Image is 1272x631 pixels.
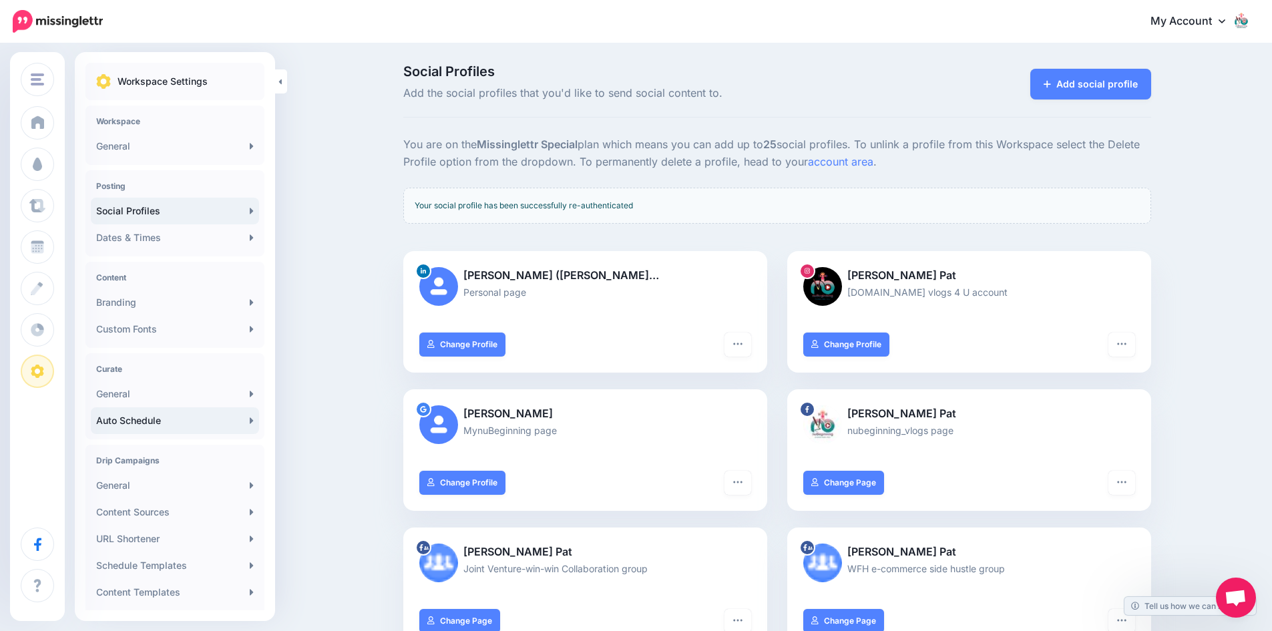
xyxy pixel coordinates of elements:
p: [PERSON_NAME] Pat [803,544,1135,561]
a: account area [808,155,873,168]
h4: Posting [96,181,254,191]
a: General [91,472,259,499]
img: Missinglettr [13,10,103,33]
b: Missinglettr Special [477,138,578,151]
p: [PERSON_NAME] [419,405,751,423]
a: Content Sources [91,499,259,525]
a: Social Profiles [91,198,259,224]
a: Custom Fonts [91,316,259,343]
p: Workspace Settings [118,73,208,89]
p: [PERSON_NAME] Pat [803,405,1135,423]
p: MynuBeginning page [419,423,751,438]
p: Personal page [419,284,751,300]
h4: Curate [96,364,254,374]
a: Change Profile [803,333,889,357]
a: Schedule Templates [91,552,259,579]
img: aDtjnaRy1nj-bsa139534.png [419,544,458,582]
a: URL Shortener [91,525,259,552]
img: menu.png [31,73,44,85]
a: Auto Schedule [91,407,259,434]
img: aDtjnaRy1nj-bsa139535.png [803,544,842,582]
div: Your social profile has been successfully re-authenticated [403,188,1151,224]
p: You are on the plan which means you can add up to social profiles. To unlink a profile from this ... [403,136,1151,171]
span: Social Profiles [403,65,895,78]
a: Add social profile [1030,69,1151,99]
a: General [91,133,259,160]
a: Tell us how we can improve [1124,597,1256,615]
p: [PERSON_NAME] ([PERSON_NAME]… [419,267,751,284]
p: Joint Venture-win-win Collaboration group [419,561,751,576]
img: 293739338_113555524758435_6240255962081998429_n-bsa139531.jpg [803,405,842,444]
p: [DOMAIN_NAME] vlogs 4 U account [803,284,1135,300]
img: settings.png [96,74,111,89]
a: Change Page [803,471,884,495]
img: user_default_image.png [419,267,458,306]
a: Change Profile [419,333,505,357]
a: General [91,381,259,407]
h4: Content [96,272,254,282]
a: Open chat [1216,578,1256,618]
a: Change Profile [419,471,505,495]
a: Branding [91,289,259,316]
span: Add the social profiles that you'd like to send social content to. [403,85,895,102]
img: 357774252_272542952131600_5124155199893867819_n-bsa140707.jpg [803,267,842,306]
p: WFH e-commerce side hustle group [803,561,1135,576]
a: Dates & Times [91,224,259,251]
img: user_default_image.png [419,405,458,444]
h4: Drip Campaigns [96,455,254,465]
p: [PERSON_NAME] Pat [419,544,751,561]
a: My Account [1137,5,1252,38]
h4: Workspace [96,116,254,126]
a: Content Templates [91,579,259,606]
b: 25 [763,138,777,151]
p: nubeginning_vlogs page [803,423,1135,438]
p: [PERSON_NAME] Pat [803,267,1135,284]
